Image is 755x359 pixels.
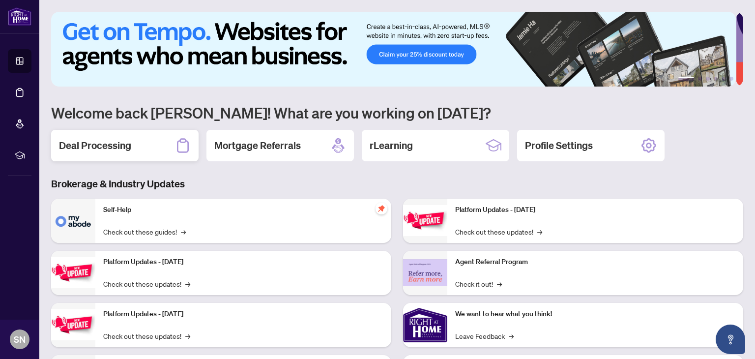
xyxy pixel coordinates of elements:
p: We want to hear what you think! [455,309,735,320]
p: Self-Help [103,205,383,215]
p: Platform Updates - [DATE] [103,309,383,320]
h3: Brokerage & Industry Updates [51,177,743,191]
span: → [509,330,514,341]
p: Platform Updates - [DATE] [103,257,383,268]
a: Check out these updates!→ [103,330,190,341]
p: Agent Referral Program [455,257,735,268]
img: Self-Help [51,199,95,243]
button: 3 [706,77,710,81]
img: logo [8,7,31,26]
img: Agent Referral Program [403,259,447,286]
img: Platform Updates - June 23, 2025 [403,205,447,236]
a: Check out these guides!→ [103,226,186,237]
img: We want to hear what you think! [403,303,447,347]
button: Open asap [716,325,745,354]
h2: Deal Processing [59,139,131,152]
h2: rLearning [370,139,413,152]
a: Check out these updates!→ [455,226,542,237]
span: SN [14,332,26,346]
span: → [181,226,186,237]
a: Check out these updates!→ [103,278,190,289]
h2: Profile Settings [525,139,593,152]
span: → [185,330,190,341]
button: 5 [722,77,726,81]
p: Platform Updates - [DATE] [455,205,735,215]
h2: Mortgage Referrals [214,139,301,152]
h1: Welcome back [PERSON_NAME]! What are you working on [DATE]? [51,103,743,122]
span: → [537,226,542,237]
img: Platform Updates - July 21, 2025 [51,309,95,340]
img: Slide 0 [51,12,736,87]
a: Check it out!→ [455,278,502,289]
span: → [185,278,190,289]
span: pushpin [376,203,387,214]
img: Platform Updates - September 16, 2025 [51,257,95,288]
button: 1 [678,77,694,81]
a: Leave Feedback→ [455,330,514,341]
button: 4 [714,77,718,81]
span: → [497,278,502,289]
button: 2 [698,77,702,81]
button: 6 [729,77,733,81]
